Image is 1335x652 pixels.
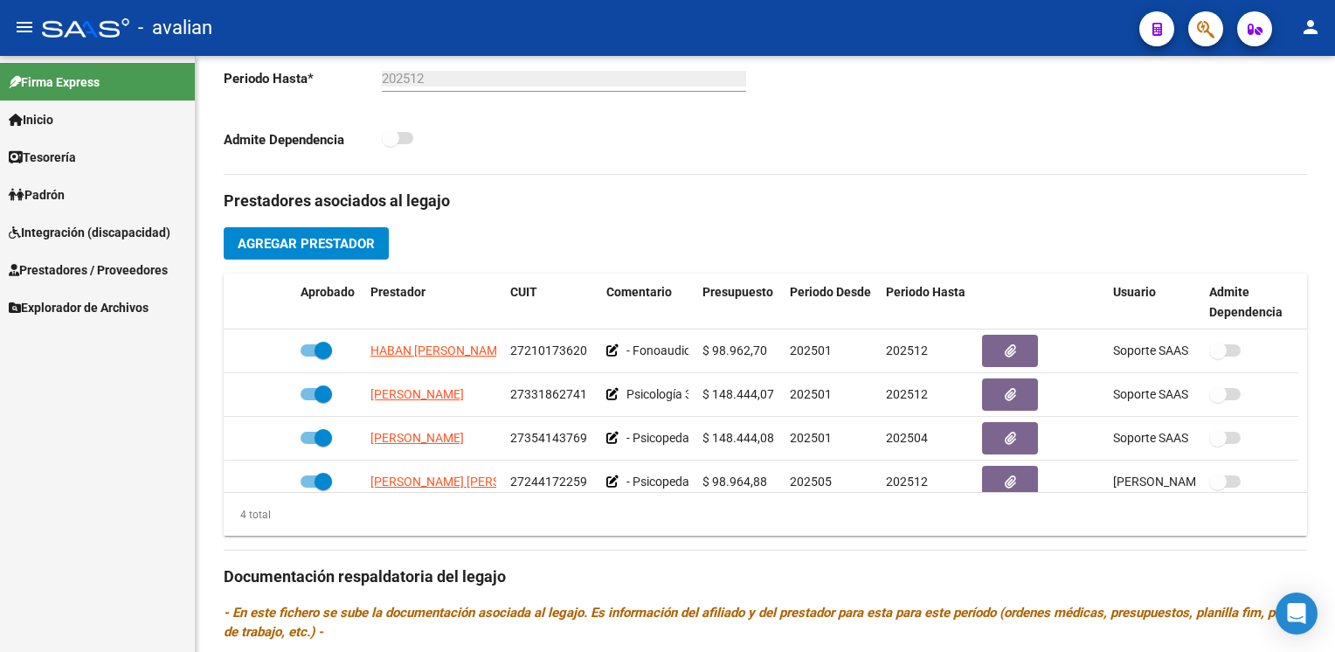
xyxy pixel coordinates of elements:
datatable-header-cell: Aprobado [294,274,363,331]
span: 202501 [790,387,832,401]
datatable-header-cell: Prestador [363,274,503,331]
span: Psicología 3 sesiones semanales [626,387,803,401]
span: [PERSON_NAME] [PERSON_NAME] [370,475,560,489]
mat-icon: menu [14,17,35,38]
div: 4 total [224,505,271,524]
span: 202512 [886,343,928,357]
span: 202501 [790,343,832,357]
span: - Psicopedagogía: 3 ss semanales [626,431,808,445]
p: Admite Dependencia [224,130,382,149]
span: Tesorería [9,148,76,167]
span: Comentario [606,285,672,299]
h3: Prestadores asociados al legajo [224,189,1307,213]
span: HABAN [PERSON_NAME] [370,343,508,357]
datatable-header-cell: Periodo Hasta [879,274,975,331]
span: Presupuesto [702,285,773,299]
span: 27210173620 [510,343,587,357]
span: [PERSON_NAME] [370,431,464,445]
i: - En este fichero se sube la documentación asociada al legajo. Es información del afiliado y del ... [224,605,1292,640]
span: Padrón [9,185,65,205]
span: Aprobado [301,285,355,299]
span: 202512 [886,387,928,401]
span: CUIT [510,285,537,299]
span: Periodo Hasta [886,285,965,299]
span: - Fonoaudiología: 2 sesiones semanales [626,343,840,357]
span: 27244172259 [510,475,587,489]
h3: Documentación respaldatoria del legajo [224,565,1307,589]
span: 202512 [886,475,928,489]
span: Explorador de Archivos [9,298,149,317]
datatable-header-cell: Usuario [1106,274,1202,331]
span: $ 148.444,08 [702,431,774,445]
span: $ 148.444,07 [702,387,774,401]
span: 27331862741 [510,387,587,401]
span: 202501 [790,431,832,445]
span: Inicio [9,110,53,129]
span: Usuario [1113,285,1156,299]
mat-icon: person [1300,17,1321,38]
span: Soporte SAAS [DATE] [1113,431,1232,445]
span: $ 98.964,88 [702,475,767,489]
span: - Psicopedagogía: 2 ss semanales - [PERSON_NAME] [PERSON_NAME] - Valor resol. vigente. [626,475,1122,489]
datatable-header-cell: Admite Dependencia [1202,274,1298,331]
span: Prestadores / Proveedores [9,260,168,280]
span: Soporte SAAS [DATE] [1113,343,1232,357]
datatable-header-cell: Presupuesto [695,274,783,331]
span: Periodo Desde [790,285,871,299]
datatable-header-cell: CUIT [503,274,599,331]
span: Prestador [370,285,425,299]
span: 202505 [790,475,832,489]
span: Agregar Prestador [238,236,375,252]
p: Periodo Hasta [224,69,382,88]
datatable-header-cell: Comentario [599,274,695,331]
div: Open Intercom Messenger [1276,593,1318,635]
button: Agregar Prestador [224,227,389,260]
span: Soporte SAAS [DATE] [1113,387,1232,401]
span: 202504 [886,431,928,445]
span: [PERSON_NAME] [DATE] [1113,475,1250,489]
span: - avalian [138,9,212,47]
datatable-header-cell: Periodo Desde [783,274,879,331]
span: Integración (discapacidad) [9,223,170,242]
span: $ 98.962,70 [702,343,767,357]
span: Admite Dependencia [1209,285,1283,319]
span: 27354143769 [510,431,587,445]
span: Firma Express [9,73,100,92]
span: [PERSON_NAME] [370,387,464,401]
